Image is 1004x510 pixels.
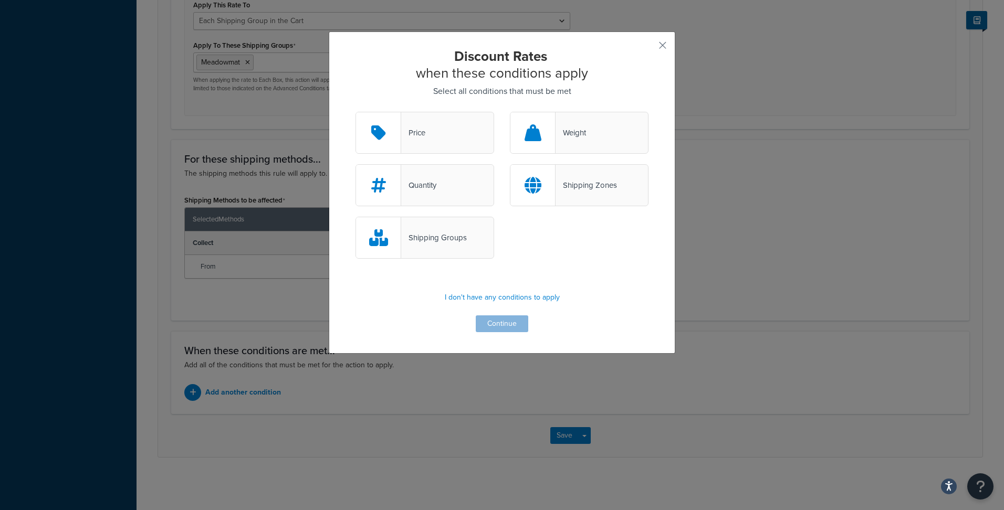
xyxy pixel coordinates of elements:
div: Quantity [401,178,436,193]
p: I don't have any conditions to apply [355,290,649,305]
div: Price [401,125,425,140]
div: Weight [556,125,586,140]
h2: when these conditions apply [355,48,649,81]
p: Select all conditions that must be met [355,84,649,99]
div: Shipping Zones [556,178,617,193]
div: Shipping Groups [401,230,467,245]
strong: Discount Rates [454,46,547,66]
